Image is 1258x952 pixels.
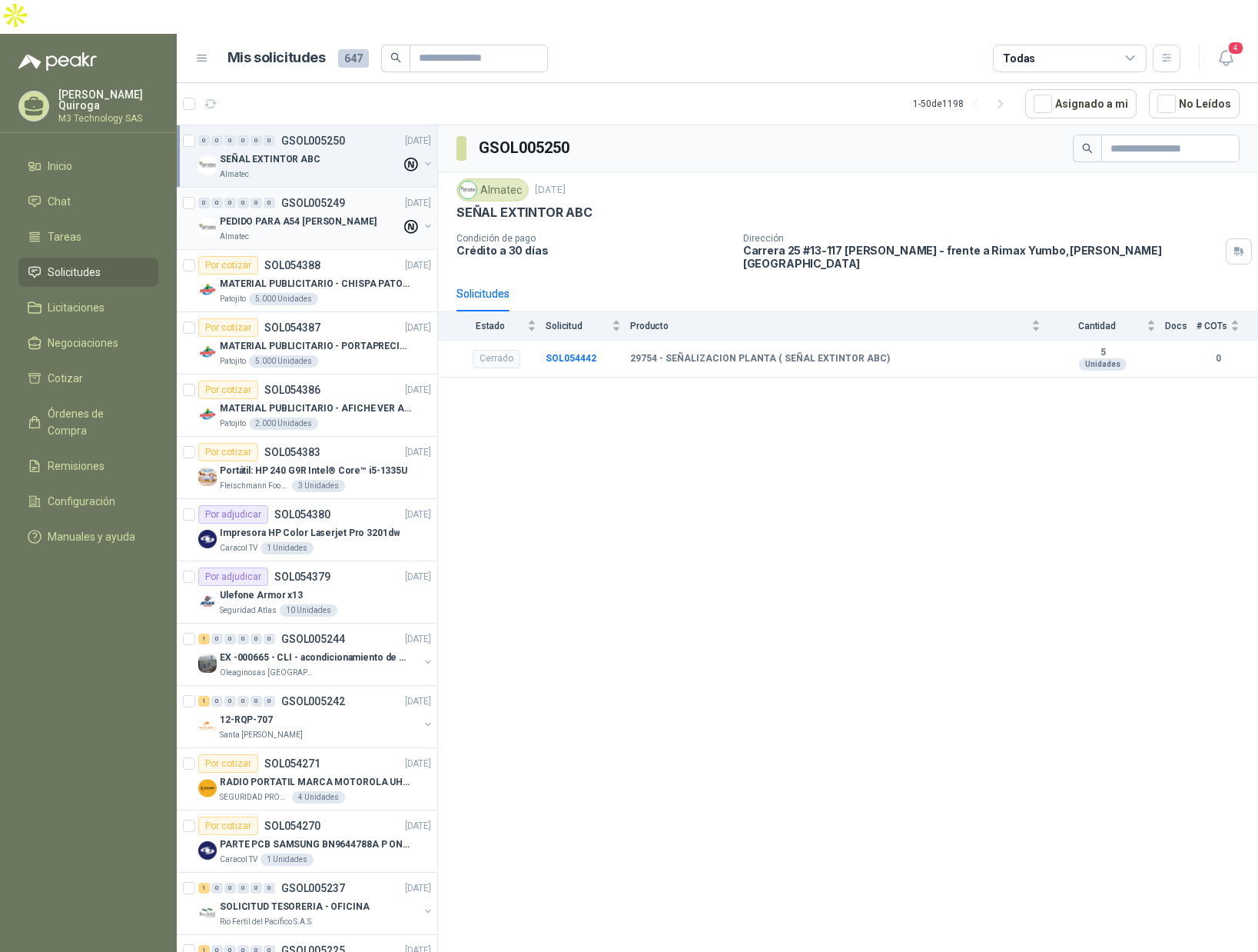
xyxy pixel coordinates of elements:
p: Almatec [220,168,249,181]
p: Seguridad Atlas [220,604,277,617]
div: 0 [211,135,223,146]
div: 1 Unidades [261,854,314,866]
a: 1 0 0 0 0 0 GSOL005244[DATE] Company LogoEX -000665 - CLI - acondicionamiento de caja paraOleagin... [198,630,434,679]
span: Estado [456,321,524,331]
a: Negociaciones [18,328,158,358]
div: 1 - 50 de 1198 [913,92,1013,116]
div: 4 Unidades [292,791,345,804]
img: Company Logo [198,654,217,673]
b: 29754 - SEÑALIZACION PLANTA ( SEÑAL EXTINTOR ABC) [630,353,890,365]
p: SOL054386 [264,384,320,395]
p: Caracol TV [220,542,257,554]
h3: GSOL005250 [479,136,572,160]
a: 0 0 0 0 0 0 GSOL005249[DATE] Company LogoPEDIDO PARA A54 [PERSON_NAME]Almatec [198,194,434,243]
a: Por cotizarSOL054386[DATE] Company LogoMATERIAL PUBLICITARIO - AFICHE VER ADJUNTOPatojito2.000 Un... [177,374,437,437]
p: [DATE] [405,694,431,709]
a: 1 0 0 0 0 0 GSOL005242[DATE] Company Logo12-RQP-707Santa [PERSON_NAME] [198,692,434,741]
a: Por cotizarSOL054383[DATE] Company LogoPortátil: HP 240 G9R Intel® Core™ i5-1335UFleischmann Food... [177,437,437,499]
div: Por cotizar [198,256,258,275]
a: Por cotizarSOL054271[DATE] Company LogoRADIO PORTATIL MARCA MOTOROLA UHF SIN PANTALLA CON GPS, IN... [177,748,437,811]
a: Tareas [18,222,158,251]
div: 0 [264,696,275,707]
p: SOL054270 [264,821,320,831]
th: Cantidad [1050,311,1165,340]
p: SOLICITUD TESORERIA - OFICINA [220,900,370,914]
p: SOL054379 [274,571,330,582]
p: [DATE] [405,258,431,273]
a: 0 0 0 0 0 0 GSOL005250[DATE] Company LogoSEÑAL EXTINTOR ABCAlmatec [198,131,434,181]
img: Company Logo [198,904,217,922]
a: Por cotizarSOL054387[DATE] Company LogoMATERIAL PUBLICITARIO - PORTAPRECIOS VER ADJUNTOPatojito5.... [177,312,437,374]
img: Company Logo [198,530,217,548]
a: Por cotizarSOL054388[DATE] Company LogoMATERIAL PUBLICITARIO - CHISPA PATOJITO VER ADJUNTOPatojit... [177,250,437,312]
img: Company Logo [460,181,476,198]
div: Por cotizar [198,443,258,461]
p: RADIO PORTATIL MARCA MOTOROLA UHF SIN PANTALLA CON GPS, INCLUYE: ANTENA, BATERIA, CLIP Y CARGADOR [220,775,411,790]
span: search [390,52,401,63]
button: 4 [1212,45,1240,72]
a: Por adjudicarSOL054380[DATE] Company LogoImpresora HP Color Laserjet Pro 3201dwCaracol TV1 Unidades [177,499,437,561]
b: 0 [1197,351,1240,366]
span: Negociaciones [48,335,118,351]
p: SEÑAL EXTINTOR ABC [220,152,320,167]
p: [DATE] [405,508,431,522]
p: [DATE] [405,632,431,647]
p: SEÑAL EXTINTOR ABC [456,205,592,221]
p: [DATE] [405,321,431,335]
th: Solicitud [546,311,630,340]
span: 4 [1227,41,1244,55]
div: 0 [198,135,210,146]
span: Configuración [48,493,115,510]
a: Solicitudes [18,258,158,287]
div: 0 [251,634,262,644]
p: Santa [PERSON_NAME] [220,729,303,741]
p: SOL054387 [264,322,320,333]
img: Company Logo [198,281,217,299]
span: Cantidad [1050,321,1143,331]
p: GSOL005250 [281,135,345,146]
div: 1 [198,634,210,644]
p: Ulefone Armor x13 [220,588,303,603]
div: 0 [251,198,262,208]
div: 0 [211,696,223,707]
a: Chat [18,187,158,216]
p: [DATE] [405,757,431,771]
b: SOL054442 [546,353,596,364]
div: 0 [224,135,236,146]
span: Chat [48,193,71,210]
div: 5.000 Unidades [249,355,318,368]
a: Configuración [18,487,158,516]
p: Crédito a 30 días [456,244,731,257]
p: PARTE PCB SAMSUNG BN9644788A P ONECONNE [220,837,411,852]
img: Company Logo [198,841,217,860]
div: 0 [251,883,262,894]
div: Cerrado [473,350,520,368]
p: Condición de pago [456,233,731,244]
div: 0 [224,696,236,707]
div: Por cotizar [198,381,258,399]
div: 0 [224,198,236,208]
div: 0 [237,634,249,644]
span: # COTs [1197,321,1227,331]
th: # COTs [1197,311,1258,340]
div: 0 [237,198,249,208]
h1: Mis solicitudes [227,47,326,69]
div: 0 [237,696,249,707]
span: search [1082,143,1093,154]
div: Almatec [456,178,529,201]
a: Inicio [18,151,158,181]
div: 0 [211,198,223,208]
a: Órdenes de Compra [18,399,158,445]
p: [DATE] [405,196,431,211]
div: 0 [237,883,249,894]
a: Remisiones [18,451,158,481]
p: GSOL005244 [281,634,345,644]
p: [DATE] [405,570,431,584]
p: Carrera 25 #13-117 [PERSON_NAME] - frente a Rimax Yumbo , [PERSON_NAME][GEOGRAPHIC_DATA] [743,244,1220,270]
div: 1 [198,696,210,707]
p: Fleischmann Foods S.A. [220,480,289,492]
p: Patojito [220,418,246,430]
p: Caracol TV [220,854,257,866]
div: 2.000 Unidades [249,418,318,430]
div: 0 [251,135,262,146]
